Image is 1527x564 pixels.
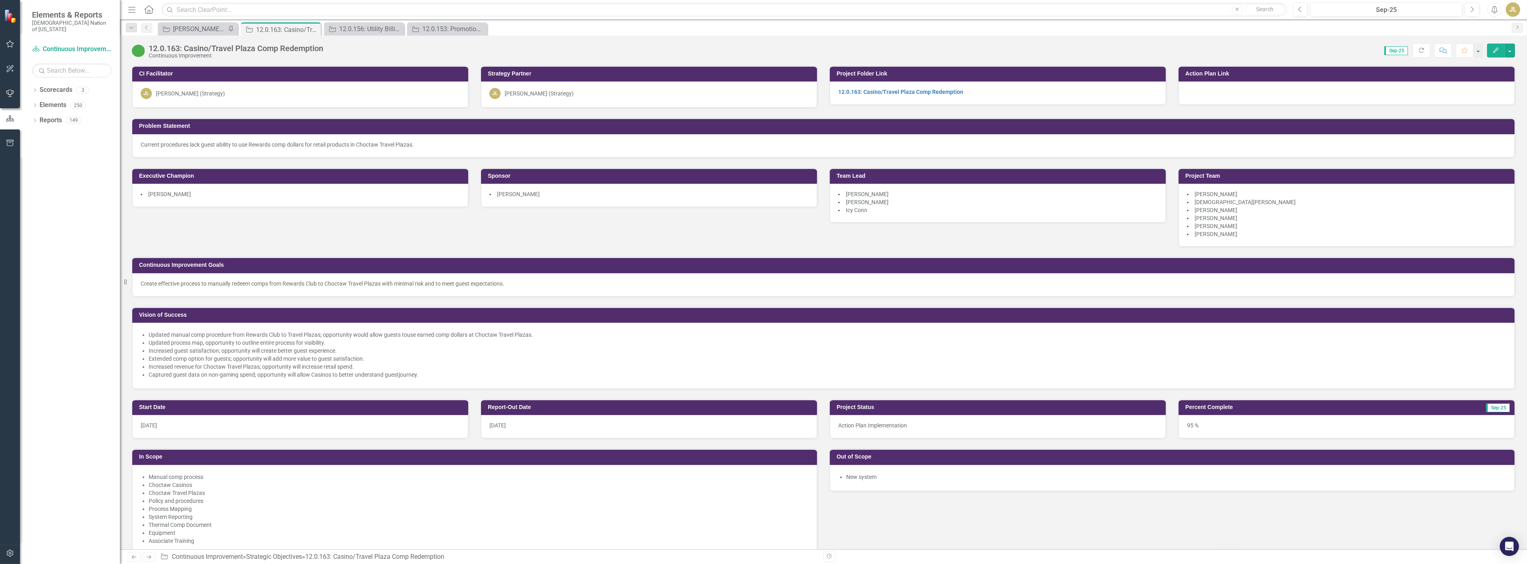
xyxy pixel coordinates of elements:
[837,454,1511,460] h3: Out of Scope
[149,481,809,489] li: Choctaw Casinos
[399,371,418,378] span: journey.
[326,24,402,34] a: 12.0.156: Utility Billing Process
[160,24,226,34] a: [PERSON_NAME] SOs
[32,20,112,33] small: [DEMOGRAPHIC_DATA] Nation of [US_STATE]
[141,280,1506,288] p: Create effective process to manually redeem comps from Rewards Club to Choctaw Travel Plazas with...
[173,24,226,34] div: [PERSON_NAME] SOs
[172,553,243,560] a: Continuous Improvement
[846,473,1506,481] li: New system
[1245,4,1285,15] button: Search
[32,10,112,20] span: Elements & Reports
[149,363,354,370] span: Increased revenue for Choctaw Travel Plazas; opportunity will increase retail spend.
[40,116,62,125] a: Reports
[1179,415,1515,438] div: 95 %
[497,191,540,197] span: [PERSON_NAME]
[488,404,813,410] h3: Report-Out Date
[422,24,485,34] div: 12.0.153: Promotional Brief Processes
[256,25,319,35] div: 12.0.163: Casino/Travel Plaza Comp Redemption
[141,422,157,429] span: [DATE]
[837,71,1162,77] h3: Project Folder Link
[838,422,907,429] span: Action Plan Implementation
[149,473,809,481] p: Manual comp process​
[149,521,809,529] p: Thermal Comp Document​
[139,454,813,460] h3: In Scope
[139,312,1511,318] h3: Vision of Success
[4,9,18,23] img: ClearPoint Strategy
[837,404,1162,410] h3: Project Status
[139,404,464,410] h3: Start Date
[149,340,325,346] span: Updated process map, opportunity to outline entire process for visibility.
[149,348,337,354] span: Increased guest satisfaction; opportunity will create better guest experience.
[1500,537,1519,556] div: Open Intercom Messenger
[149,513,809,521] p: System Reporting​
[1195,223,1237,229] span: [PERSON_NAME]
[1185,173,1511,179] h3: Project Team
[488,71,813,77] h3: Strategy Partner
[1195,191,1237,197] span: [PERSON_NAME]
[149,505,809,513] p: Process Mapping​
[139,123,1511,129] h3: Problem Statement
[149,339,1506,347] p: ​
[132,44,145,57] img: CI Action Plan Approved/In Progress
[846,191,889,197] span: [PERSON_NAME]
[246,553,302,560] a: Strategic Objectives
[148,191,191,197] span: [PERSON_NAME]
[149,537,809,545] p: Associate Training
[489,88,501,99] div: JL
[1185,404,1400,410] h3: Percent Complete
[488,173,813,179] h3: Sponsor
[149,347,1506,355] p: ​
[32,45,112,54] a: Continuous Improvement
[1256,6,1273,12] span: Search
[139,71,464,77] h3: CI Facilitator
[305,553,444,560] div: 12.0.163: Casino/Travel Plaza Comp Redemption
[1185,71,1511,77] h3: Action Plan Link
[149,497,809,505] p: Policy and procedures​
[141,88,152,99] div: JL
[156,89,225,97] div: [PERSON_NAME] (Strategy)
[1486,403,1510,412] span: Sep-25
[139,262,1511,268] h3: Continuous Improvement Goals
[162,3,1287,17] input: Search ClearPoint...
[149,53,323,59] div: Continuous Improvement
[409,24,485,34] a: 12.0.153: Promotional Brief Processes
[32,64,112,77] input: Search Below...
[149,529,809,537] p: Equipment​
[160,552,817,562] div: » »
[76,87,89,93] div: 3
[1313,5,1460,15] div: Sep-25
[1195,207,1237,213] span: [PERSON_NAME]
[1195,215,1237,221] span: [PERSON_NAME]
[149,332,407,338] span: Updated manual comp procedure from Rewards Club to Travel Plazas; opportunity would allow guests to
[339,24,402,34] div: 12.0.156: Utility Billing Process
[40,101,66,110] a: Elements
[1384,46,1408,55] span: Sep-25
[838,89,963,95] a: 12.0.163: Casino/Travel Plaza Comp Redemption
[149,371,399,378] span: Captured guest data on non-gaming spend; opportunity will allow Casinos to better understand guest
[1310,2,1463,17] button: Sep-25
[846,199,889,205] span: [PERSON_NAME]
[149,355,1506,363] p: ​
[489,422,506,429] span: [DATE]
[837,173,1162,179] h3: Team Lead
[139,173,464,179] h3: Executive Champion
[40,85,72,95] a: Scorecards
[1195,199,1296,205] span: [DEMOGRAPHIC_DATA][PERSON_NAME]
[141,141,1506,149] p: Current procedures lack guest ability to use Rewards comp dollars for retail products in Choctaw ...
[149,44,323,53] div: 12.0.163: Casino/Travel Plaza Comp Redemption
[149,355,364,362] span: Extended comp option for guests; opportunity will add more value to guest satisfaction.
[505,89,574,97] div: [PERSON_NAME] (Strategy)
[66,117,82,124] div: 149
[1195,231,1237,237] span: [PERSON_NAME]
[846,207,867,213] span: Icy Conn
[149,363,1506,371] p: ​
[149,331,1506,339] p: ​
[407,332,533,338] span: use earned comp dollars at Choctaw Travel Plazas.
[1506,2,1520,17] button: JL
[70,102,86,109] div: 250
[149,489,809,497] p: Choctaw Travel Plazas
